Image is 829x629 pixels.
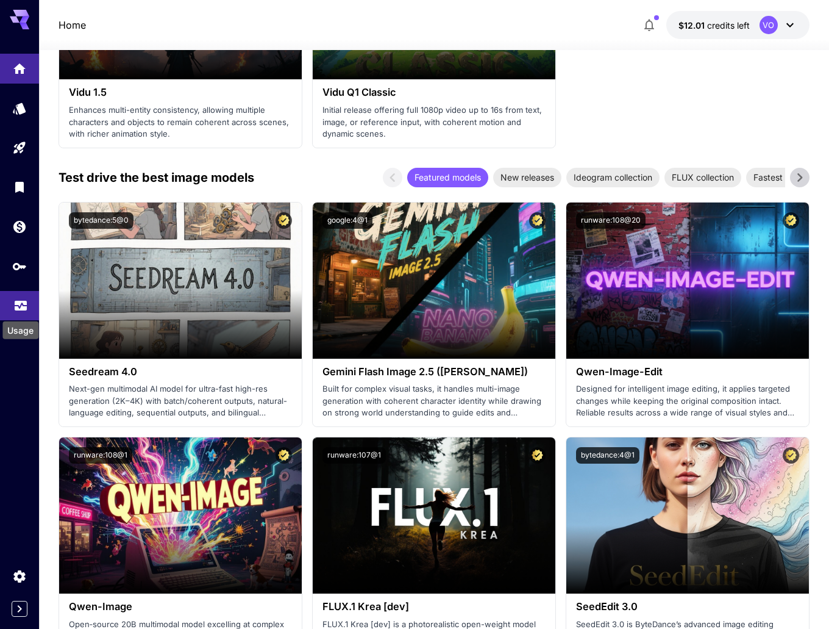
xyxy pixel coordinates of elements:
button: Certified Model – Vetted for best performance and includes a commercial license. [276,212,292,229]
button: Certified Model – Vetted for best performance and includes a commercial license. [783,212,799,229]
span: Fastest models [746,171,821,184]
button: $12.00765VO [666,11,809,39]
span: Ideogram collection [566,171,660,184]
img: alt [59,437,302,594]
img: alt [566,437,809,594]
div: VO [760,16,778,34]
span: Featured models [407,171,488,184]
h3: Vidu Q1 Classic [322,87,546,98]
button: bytedance:4@1 [576,447,639,464]
div: Ideogram collection [566,168,660,187]
span: credits left [707,20,750,31]
div: New releases [493,168,561,187]
h3: SeedEdit 3.0 [576,601,799,613]
button: Certified Model – Vetted for best performance and includes a commercial license. [276,447,292,464]
button: Certified Model – Vetted for best performance and includes a commercial license. [783,447,799,464]
div: API Keys [12,259,27,274]
span: FLUX collection [664,171,741,184]
h3: FLUX.1 Krea [dev] [322,601,546,613]
h3: Qwen-Image-Edit [576,366,799,378]
div: FLUX collection [664,168,741,187]
a: Home [59,18,86,32]
div: Featured models [407,168,488,187]
button: runware:108@1 [69,447,132,464]
button: Certified Model – Vetted for best performance and includes a commercial license. [529,447,546,464]
img: alt [313,203,555,359]
div: Playground [12,140,27,156]
p: Designed for intelligent image editing, it applies targeted changes while keeping the original co... [576,383,799,419]
span: New releases [493,171,561,184]
h3: Seedream 4.0 [69,366,292,378]
div: Library [12,179,27,195]
button: runware:107@1 [322,447,386,464]
div: Home [12,58,27,73]
div: Settings [12,569,27,584]
p: Enhances multi-entity consistency, allowing multiple characters and objects to remain coherent ac... [69,104,292,140]
p: Test drive the best image models [59,168,254,187]
nav: breadcrumb [59,18,86,32]
div: Usage [2,322,38,339]
button: bytedance:5@0 [69,212,133,229]
p: Next-gen multimodal AI model for ultra-fast high-res generation (2K–4K) with batch/coherent outpu... [69,383,292,419]
img: alt [313,437,555,594]
button: runware:108@20 [576,212,646,229]
p: Initial release offering full 1080p video up to 16s from text, image, or reference input, with co... [322,104,546,140]
div: Fastest models [746,168,821,187]
button: Certified Model – Vetted for best performance and includes a commercial license. [529,212,546,229]
button: Expand sidebar [12,601,27,617]
span: $12.01 [678,20,707,31]
h3: Qwen-Image [69,601,292,613]
h3: Vidu 1.5 [69,87,292,98]
div: Wallet [12,216,27,231]
p: Built for complex visual tasks, it handles multi-image generation with coherent character identit... [322,383,546,419]
div: Models [12,98,27,113]
button: google:4@1 [322,212,372,229]
img: alt [566,203,809,359]
img: alt [59,203,302,359]
div: Usage [13,295,28,311]
div: $12.00765 [678,19,750,32]
h3: Gemini Flash Image 2.5 ([PERSON_NAME]) [322,366,546,378]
